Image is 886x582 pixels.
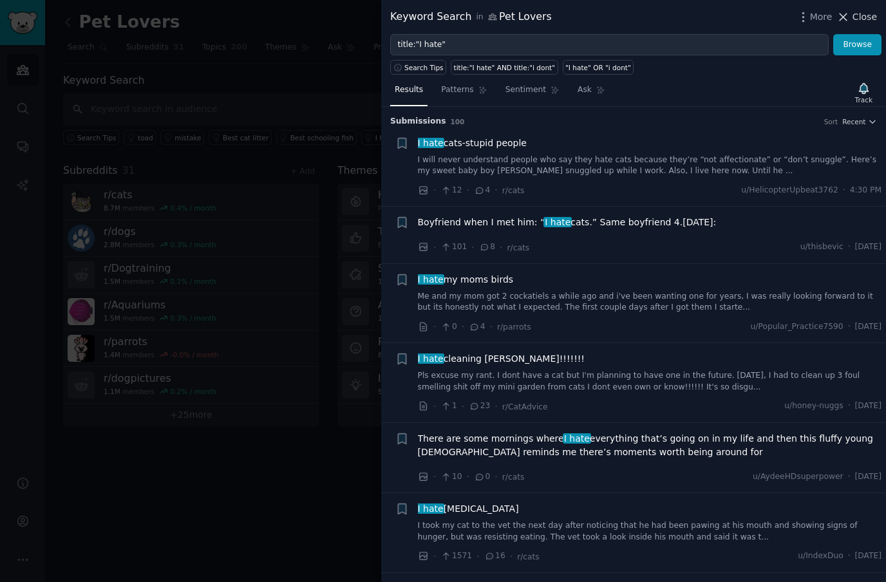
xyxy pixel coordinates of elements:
[433,400,436,413] span: ·
[454,63,555,72] div: title:"I hate" AND title:"i dont"
[517,552,540,561] span: r/cats
[437,80,491,106] a: Patterns
[502,186,525,195] span: r/cats
[433,320,436,333] span: ·
[441,84,473,96] span: Patterns
[851,79,877,106] button: Track
[810,10,833,24] span: More
[418,273,514,286] a: I hatemy moms birds
[848,550,851,562] span: ·
[418,136,527,150] a: I hatecats-stupid people
[784,400,843,412] span: u/honey-nuggs
[798,550,843,562] span: u/IndexDuo
[474,185,490,196] span: 4
[433,470,436,483] span: ·
[848,241,851,253] span: ·
[440,400,457,412] span: 1
[418,370,882,393] a: Pls excuse my rant. I dont have a cat but I'm planning to have one in the future. [DATE], I had t...
[418,216,717,229] a: Boyfriend when I met him: “I hatecats.” Same boyfriend 4.[DATE]:
[462,400,464,413] span: ·
[417,274,445,285] span: I hate
[390,80,428,106] a: Results
[418,432,882,459] a: There are some mornings whereI hateeverything that’s going on in my life and then this fluffy you...
[800,241,844,253] span: u/thisbevic
[417,503,445,514] span: I hate
[479,241,495,253] span: 8
[543,217,572,227] span: I hate
[418,502,519,516] span: [MEDICAL_DATA]
[433,241,436,254] span: ·
[843,185,845,196] span: ·
[833,34,881,56] button: Browse
[469,321,485,333] span: 4
[563,60,634,75] a: "I hate" OR "i dont"
[578,84,592,96] span: Ask
[440,550,472,562] span: 1571
[418,352,585,366] span: cleaning [PERSON_NAME]!!!!!!!
[418,155,882,177] a: I will never understand people who say they hate cats because they’re “not affectionate” or “don’...
[855,95,872,104] div: Track
[395,84,423,96] span: Results
[510,550,513,563] span: ·
[390,60,446,75] button: Search Tips
[497,323,531,332] span: r/parrots
[565,63,631,72] div: "I hate" OR "i dont"
[842,117,877,126] button: Recent
[563,433,591,444] span: I hate
[404,63,444,72] span: Search Tips
[390,34,829,56] input: Try a keyword related to your business
[474,471,490,483] span: 0
[440,321,457,333] span: 0
[753,471,844,483] span: u/AydeeHDsuperpower
[417,353,445,364] span: I hate
[848,400,851,412] span: ·
[418,136,527,150] span: cats-stupid people
[418,216,717,229] span: Boyfriend when I met him: “ cats.” Same boyfriend 4.[DATE]:
[842,117,865,126] span: Recent
[495,470,497,483] span: ·
[484,550,505,562] span: 16
[390,116,446,127] span: Submission s
[417,138,445,148] span: I hate
[855,400,881,412] span: [DATE]
[471,241,474,254] span: ·
[469,400,490,412] span: 23
[500,241,502,254] span: ·
[848,321,851,333] span: ·
[490,320,493,333] span: ·
[418,432,882,459] span: There are some mornings where everything that’s going on in my life and then this fluffy young [D...
[848,471,851,483] span: ·
[451,60,558,75] a: title:"I hate" AND title:"i dont"
[751,321,844,333] span: u/Popular_Practice7590
[855,550,881,562] span: [DATE]
[502,473,525,482] span: r/cats
[476,550,479,563] span: ·
[855,241,881,253] span: [DATE]
[418,291,882,314] a: Me and my mom got 2 cockatiels a while ago and i've been wanting one for years, I was really look...
[853,10,877,24] span: Close
[418,520,882,543] a: I took my cat to the vet the next day after noticing that he had been pawing at his mouth and sho...
[440,471,462,483] span: 10
[440,241,467,253] span: 101
[507,243,530,252] span: r/cats
[505,84,546,96] span: Sentiment
[418,352,585,366] a: I hatecleaning [PERSON_NAME]!!!!!!!
[418,502,519,516] a: I hate[MEDICAL_DATA]
[495,183,497,197] span: ·
[433,550,436,563] span: ·
[501,80,564,106] a: Sentiment
[855,471,881,483] span: [DATE]
[573,80,610,106] a: Ask
[390,9,552,25] div: Keyword Search Pet Lovers
[824,117,838,126] div: Sort
[451,118,465,126] span: 100
[741,185,838,196] span: u/HelicopterUpbeat3762
[476,12,483,23] span: in
[467,183,469,197] span: ·
[796,10,833,24] button: More
[467,470,469,483] span: ·
[502,402,548,411] span: r/CatAdvice
[433,183,436,197] span: ·
[440,185,462,196] span: 12
[495,400,497,413] span: ·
